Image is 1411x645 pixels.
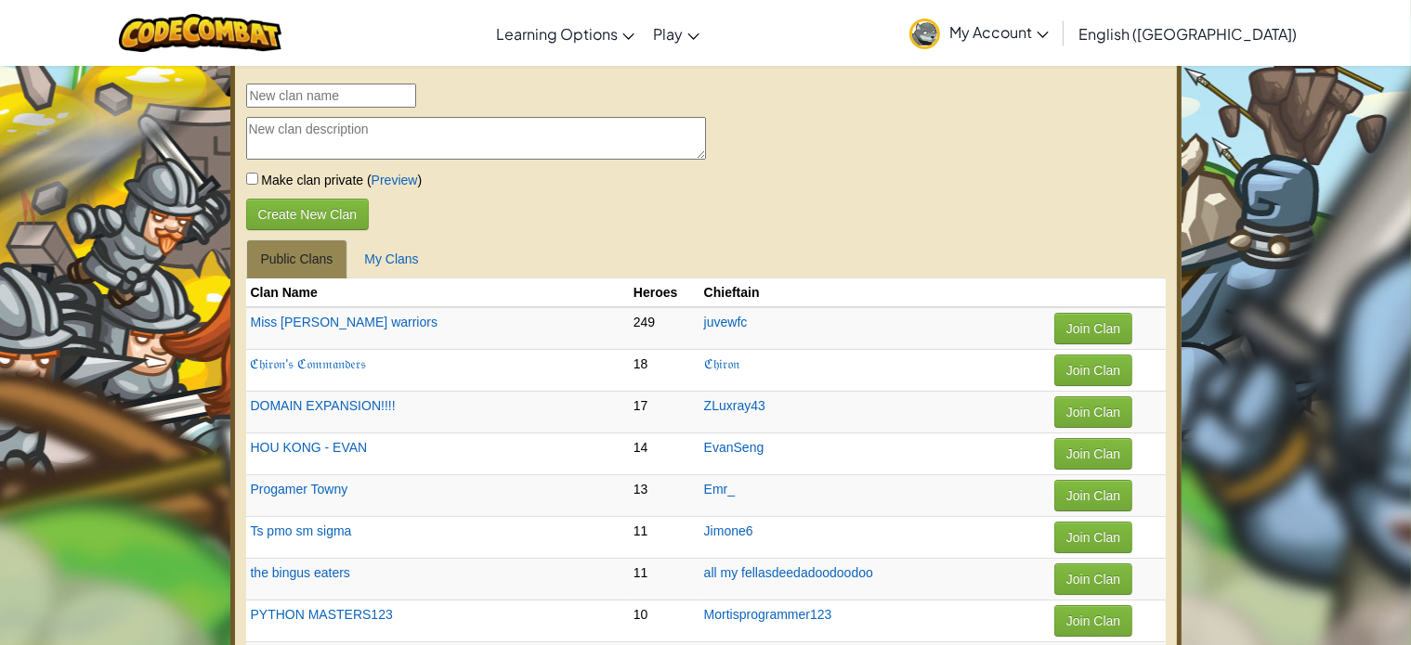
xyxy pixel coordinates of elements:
[629,278,699,307] th: Heroes
[644,8,709,58] a: Play
[372,173,418,187] a: Preview
[629,475,699,517] td: 13
[704,315,748,329] a: juvewfc
[349,239,433,278] a: My Clans
[246,239,348,278] a: Public Clans
[909,19,940,49] img: avatar
[704,356,739,371] a: ℭ𝔥𝔦𝔯𝔬𝔫
[363,173,372,187] span: (
[251,523,352,538] a: Ts pmo sm sigma
[258,173,364,187] span: Make clan private
[629,559,699,600] td: 11
[1054,480,1132,511] button: Join Clan
[251,356,367,371] a: ℭ𝔥𝔦𝔯𝔬𝔫'𝔰 ℭ𝔬𝔪𝔪𝔞𝔫𝔡𝔢𝔯𝔰
[949,22,1049,42] span: My Account
[251,398,396,413] a: DOMAIN EXPANSION!!!!
[704,440,764,455] a: EvanSeng
[251,607,393,622] a: PYTHON MASTERS123
[704,398,765,413] a: ZLuxray43
[1054,396,1132,428] button: Join Clan
[1054,522,1132,553] button: Join Clan
[704,482,735,497] a: Emr_
[704,565,873,580] a: all my fellasdeedadoodoodoo
[629,433,699,475] td: 14
[251,565,350,580] a: the bingus eaters
[1054,563,1132,595] button: Join Clan
[653,24,683,44] span: Play
[699,278,1050,307] th: Chieftain
[487,8,644,58] a: Learning Options
[251,315,438,329] a: Miss [PERSON_NAME] warriors
[496,24,618,44] span: Learning Options
[629,350,699,392] td: 18
[629,307,699,350] td: 249
[119,14,281,52] img: CodeCombat logo
[1054,438,1132,470] button: Join Clan
[900,4,1058,62] a: My Account
[704,523,753,538] a: Jimone6
[1054,355,1132,386] button: Join Clan
[1054,313,1132,344] button: Join Clan
[629,517,699,559] td: 11
[251,482,348,497] a: Progamer Towny
[246,199,370,230] button: Create New Clan
[246,84,416,108] input: New clan name
[251,440,368,455] a: HOU KONG - EVAN
[629,600,699,642] td: 10
[1069,8,1306,58] a: English ([GEOGRAPHIC_DATA])
[1078,24,1297,44] span: English ([GEOGRAPHIC_DATA])
[629,392,699,433] td: 17
[704,607,832,622] a: Mortisprogrammer123
[1054,605,1132,637] button: Join Clan
[246,278,629,307] th: Clan Name
[417,173,422,187] span: )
